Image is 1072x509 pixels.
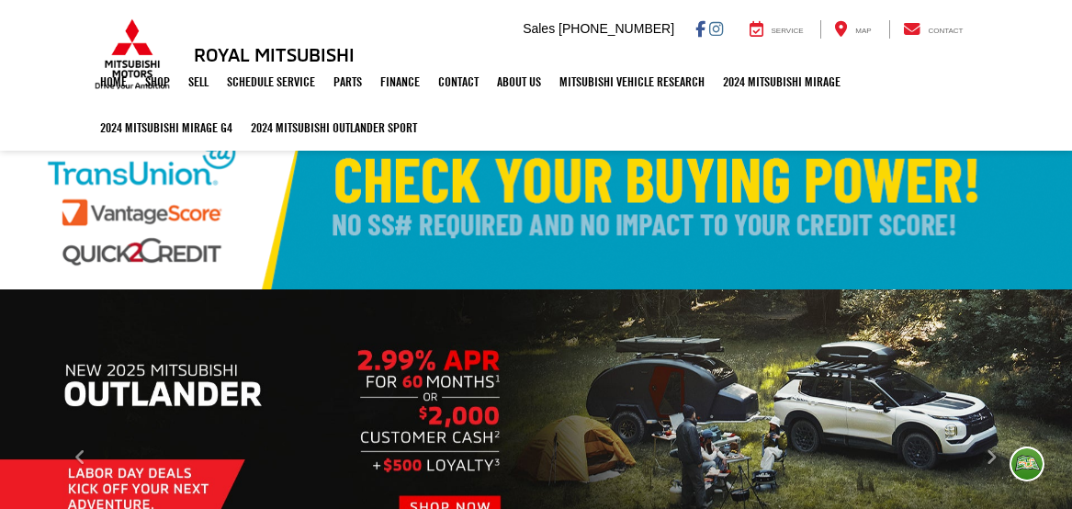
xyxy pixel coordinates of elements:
img: Mitsubishi [91,18,174,90]
span: [PHONE_NUMBER] [559,21,674,36]
span: Contact [928,27,963,35]
span: Sales [523,21,555,36]
a: Contact [429,59,488,105]
a: 2024 Mitsubishi Mirage [714,59,850,105]
a: Contact [889,20,977,39]
a: Sell [179,59,218,105]
a: Shop [136,59,179,105]
a: Finance [371,59,429,105]
a: Service [736,20,818,39]
h3: Royal Mitsubishi [194,44,355,64]
a: Mitsubishi Vehicle Research [550,59,714,105]
span: Map [855,27,871,35]
span: Service [772,27,804,35]
a: Home [91,59,136,105]
a: 2024 Mitsubishi Mirage G4 [91,105,242,151]
a: Parts: Opens in a new tab [324,59,371,105]
a: Instagram: Click to visit our Instagram page [709,21,723,36]
a: Map [820,20,885,39]
a: About Us [488,59,550,105]
a: Facebook: Click to visit our Facebook page [695,21,705,36]
a: 2024 Mitsubishi Outlander SPORT [242,105,426,151]
a: Schedule Service: Opens in a new tab [218,59,324,105]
